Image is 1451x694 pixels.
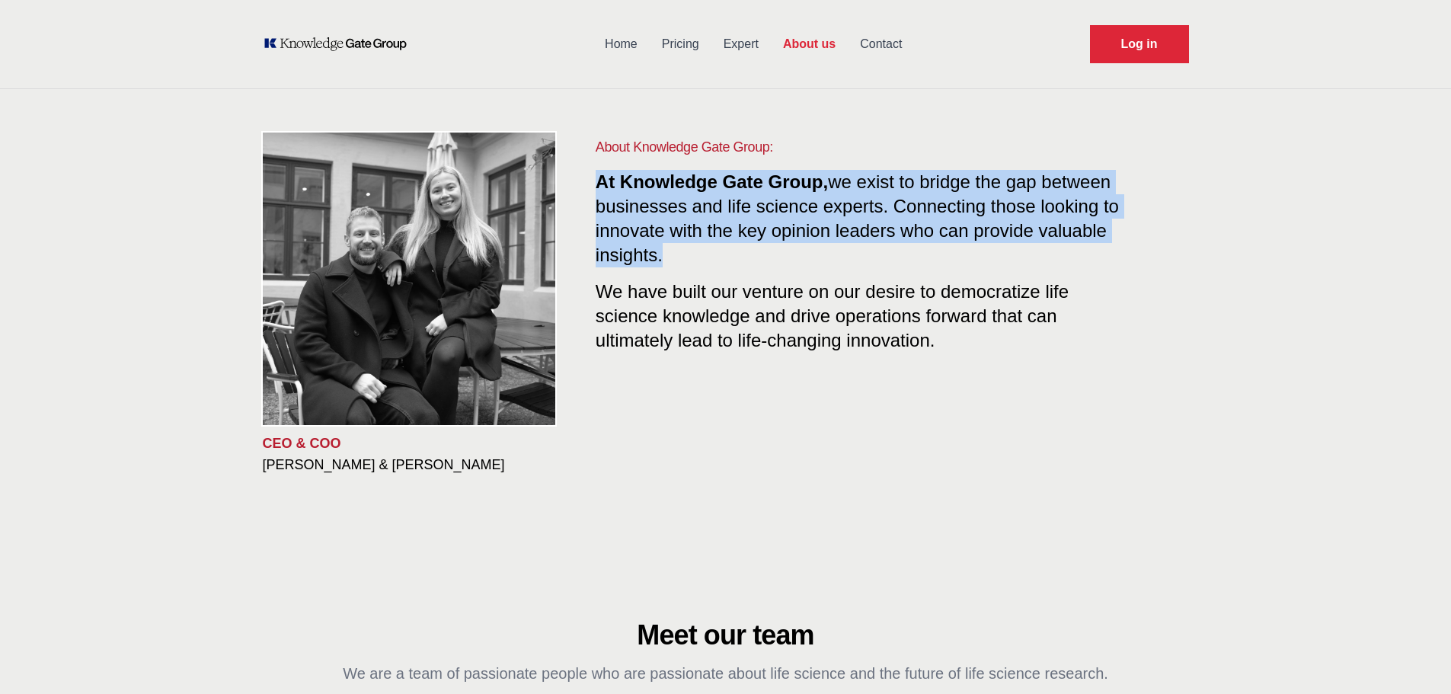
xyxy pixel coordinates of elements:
h2: Meet our team [336,620,1116,651]
p: CEO & COO [263,434,571,453]
a: Pricing [650,24,711,64]
span: At Knowledge Gate Group, [596,171,828,192]
a: Expert [711,24,771,64]
h1: About Knowledge Gate Group: [596,136,1128,158]
img: KOL management, KEE, Therapy area experts [263,133,555,425]
a: Contact [848,24,914,64]
a: Home [593,24,650,64]
a: About us [771,24,848,64]
a: Request Demo [1090,25,1189,63]
div: Chat-widget [1375,621,1451,694]
iframe: Chat Widget [1375,621,1451,694]
p: We are a team of passionate people who are passionate about life science and the future of life s... [336,663,1116,684]
h3: [PERSON_NAME] & [PERSON_NAME] [263,456,571,474]
a: KOL Knowledge Platform: Talk to Key External Experts (KEE) [263,37,417,52]
span: we exist to bridge the gap between businesses and life science experts. Connecting those looking ... [596,171,1119,265]
span: We have built our venture on our desire to democratize life science knowledge and drive operation... [596,275,1069,350]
